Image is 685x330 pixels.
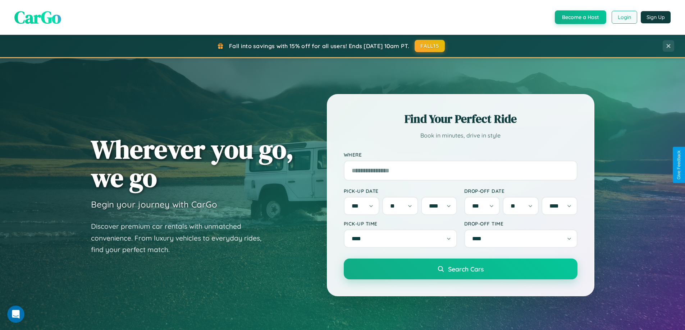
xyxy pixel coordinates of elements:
div: Give Feedback [676,150,681,180]
label: Pick-up Time [344,220,457,227]
h2: Find Your Perfect Ride [344,111,577,127]
button: Login [612,11,637,24]
label: Pick-up Date [344,188,457,194]
iframe: Intercom live chat [7,306,24,323]
span: CarGo [14,5,61,29]
button: Become a Host [555,10,606,24]
h3: Begin your journey with CarGo [91,199,217,210]
button: Search Cars [344,259,577,279]
h1: Wherever you go, we go [91,135,294,192]
label: Where [344,152,577,158]
label: Drop-off Time [464,220,577,227]
label: Drop-off Date [464,188,577,194]
p: Book in minutes, drive in style [344,130,577,141]
button: FALL15 [415,40,445,52]
button: Sign Up [641,11,671,23]
span: Search Cars [448,265,484,273]
p: Discover premium car rentals with unmatched convenience. From luxury vehicles to everyday rides, ... [91,220,271,256]
span: Fall into savings with 15% off for all users! Ends [DATE] 10am PT. [229,42,409,50]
